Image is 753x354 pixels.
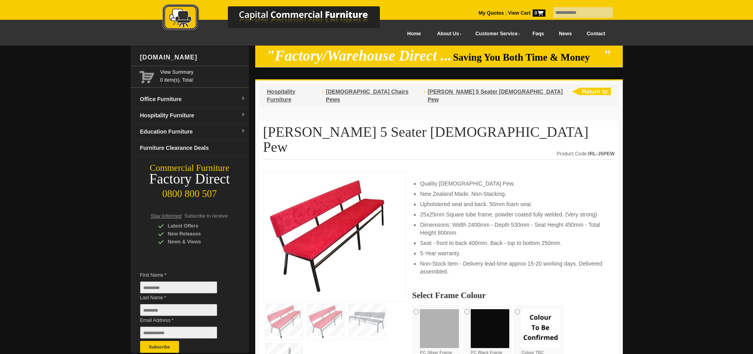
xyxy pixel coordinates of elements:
img: PC Black Frame [471,309,510,348]
strong: View Cart [508,10,545,16]
span: Saving You Both Time & Money [453,52,602,63]
a: My Quotes [479,10,504,16]
img: return to [572,88,611,95]
a: Capital Commercial Furniture Logo [141,4,418,35]
div: [DOMAIN_NAME] [137,46,249,69]
strong: IRL-J5PEW [588,151,615,157]
li: Upholstered seat and back. 50mm foam seat. [420,200,607,208]
h2: Select Frame Colour [412,291,614,299]
li: New Zealand Made. Non-Stacking. [420,190,607,198]
li: › [322,88,324,103]
a: About Us [428,25,466,43]
span: 0 item(s), Total: [160,68,246,83]
a: Office Furnituredropdown [137,91,249,107]
div: Commercial Furniture [131,163,249,174]
a: Faqs [525,25,552,43]
a: View Cart0 [506,10,545,16]
a: Furniture Clearance Deals [137,140,249,156]
img: James 5 Seater Church Pew [268,176,387,295]
span: Last Name * [140,294,229,302]
a: View Summary [160,68,246,76]
input: First Name * [140,281,217,293]
img: Capital Commercial Furniture Logo [141,4,418,33]
h1: [PERSON_NAME] 5 Seater [DEMOGRAPHIC_DATA] Pew [263,124,615,160]
li: 25x25mm Square tube frame, powder coated fully welded. (Very strong) [420,210,607,218]
a: Contact [579,25,612,43]
span: Subscribe to receive: [184,213,229,219]
img: Colour TBC [521,309,560,348]
a: Hospitality Furnituredropdown [137,107,249,124]
a: [DEMOGRAPHIC_DATA] Chairs Pews [326,88,408,103]
img: dropdown [241,129,246,134]
li: Dimensions: Width 2400mm - Depth 530mm - Seat Height 450mm - Total Height 800mm [420,221,607,237]
img: dropdown [241,96,246,101]
li: Seat - front to back 400mm. Back - top to bottom 250mm. [420,239,607,247]
em: "Factory/Warehouse Direct ... [266,48,452,64]
span: Stay Informed [151,213,182,219]
li: Quality [DEMOGRAPHIC_DATA] Pew. [420,180,607,188]
em: " [603,48,611,64]
a: Customer Service [466,25,525,43]
span: 0 [533,10,545,17]
div: News & Views [158,238,233,246]
div: Factory Direct [131,174,249,185]
li: 5-Year warranty. [420,249,607,257]
span: First Name * [140,271,229,279]
a: Education Furnituredropdown [137,124,249,140]
img: PC Silver Frame [420,309,459,348]
a: News [551,25,579,43]
div: 0800 800 507 [131,184,249,199]
li: › [424,88,426,103]
div: Product Code: [557,150,615,158]
div: New Releases [158,230,233,238]
input: Email Address * [140,327,217,339]
input: Last Name * [140,304,217,316]
div: Latest Offers [158,222,233,230]
li: Non-Stock item - Delivery lead-time approx 15-20 working days. Delivered assembled. [420,260,607,276]
img: dropdown [241,113,246,117]
a: [PERSON_NAME] 5 Seater [DEMOGRAPHIC_DATA] Pew [428,88,562,103]
span: Email Address * [140,316,229,324]
button: Subscribe [140,341,179,353]
a: Hospitality Furniture [267,88,296,103]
